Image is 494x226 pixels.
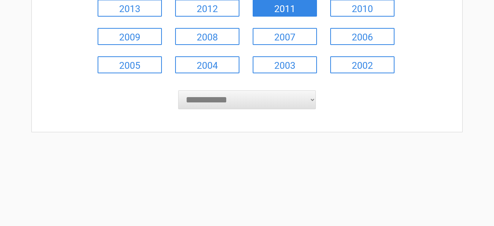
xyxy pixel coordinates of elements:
[330,28,395,45] a: 2006
[253,28,317,45] a: 2007
[253,56,317,73] a: 2003
[175,28,239,45] a: 2008
[175,56,239,73] a: 2004
[330,56,395,73] a: 2002
[98,56,162,73] a: 2005
[98,28,162,45] a: 2009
